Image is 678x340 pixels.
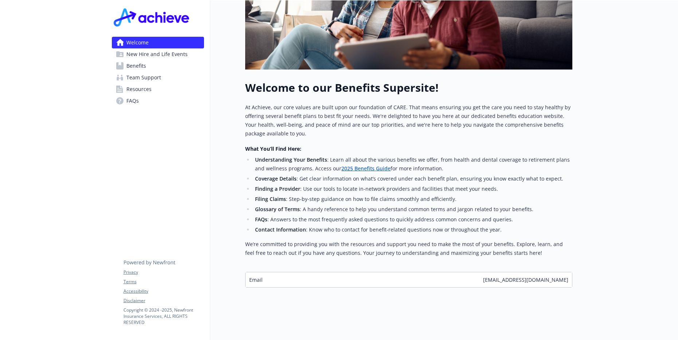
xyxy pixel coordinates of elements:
[245,240,572,257] p: We’re committed to providing you with the resources and support you need to make the most of your...
[112,83,204,95] a: Resources
[126,83,152,95] span: Resources
[253,205,572,214] li: : A handy reference to help you understand common terms and jargon related to your benefits.
[341,165,391,172] a: 2025 Benefits Guide
[126,72,161,83] span: Team Support
[112,72,204,83] a: Team Support
[112,60,204,72] a: Benefits
[255,206,300,213] strong: Glossary of Terms
[253,195,572,203] li: : Step-by-step guidance on how to file claims smoothly and efficiently.
[124,307,204,325] p: Copyright © 2024 - 2025 , Newfront Insurance Services, ALL RIGHTS RESERVED
[253,174,572,183] li: : Get clear information on what’s covered under each benefit plan, ensuring you know exactly what...
[255,185,300,192] strong: Finding a Provider
[245,81,572,94] h1: Welcome to our Benefits Supersite!
[249,276,263,284] span: Email
[126,60,146,72] span: Benefits
[253,215,572,224] li: : Answers to the most frequently asked questions to quickly address common concerns and queries.
[483,276,568,284] span: [EMAIL_ADDRESS][DOMAIN_NAME]
[253,185,572,193] li: : Use our tools to locate in-network providers and facilities that meet your needs.
[255,156,327,163] strong: Understanding Your Benefits
[245,103,572,138] p: At Achieve, our core values are built upon our foundation of CARE. That means ensuring you get th...
[124,269,204,276] a: Privacy
[253,225,572,234] li: : Know who to contact for benefit-related questions now or throughout the year.
[255,175,297,182] strong: Coverage Details
[112,95,204,107] a: FAQs
[124,288,204,294] a: Accessibility
[126,95,139,107] span: FAQs
[112,48,204,60] a: New Hire and Life Events
[126,48,188,60] span: New Hire and Life Events
[253,155,572,173] li: : Learn all about the various benefits we offer, from health and dental coverage to retirement pl...
[124,297,204,304] a: Disclaimer
[245,145,301,152] strong: What You’ll Find Here:
[112,37,204,48] a: Welcome
[255,216,267,223] strong: FAQs
[124,278,204,285] a: Terms
[255,195,286,202] strong: Filing Claims
[255,226,306,233] strong: Contact Information
[126,37,149,48] span: Welcome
